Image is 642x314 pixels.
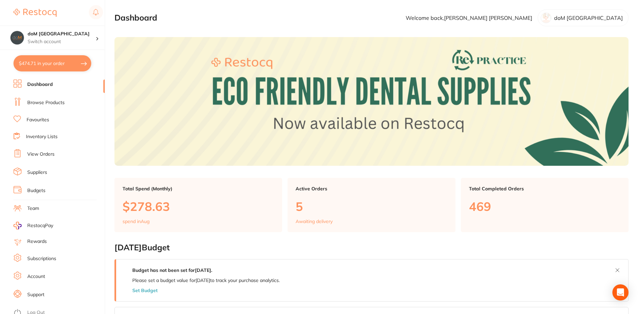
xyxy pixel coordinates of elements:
h4: doM Huon Valley [28,31,96,37]
a: Total Spend (Monthly)$278.63spend inAug [114,178,282,232]
a: Favourites [27,117,49,123]
p: Active Orders [296,186,447,191]
a: Subscriptions [27,255,56,262]
a: Rewards [27,238,47,245]
a: Active Orders5Awaiting delivery [288,178,455,232]
p: Please set a budget value for [DATE] to track your purchase analytics. [132,278,280,283]
h2: [DATE] Budget [114,243,629,252]
h2: Dashboard [114,13,157,23]
a: Budgets [27,187,45,194]
div: Open Intercom Messenger [612,284,629,301]
p: Total Completed Orders [469,186,620,191]
strong: Budget has not been set for [DATE] . [132,267,212,273]
a: Inventory Lists [26,133,58,140]
img: doM Huon Valley [10,31,24,44]
p: Total Spend (Monthly) [123,186,274,191]
img: Restocq Logo [13,9,57,17]
a: Suppliers [27,169,47,176]
p: doM [GEOGRAPHIC_DATA] [554,15,623,21]
a: Account [27,273,45,280]
a: Support [27,291,44,298]
p: 469 [469,199,620,213]
p: Welcome back, [PERSON_NAME] [PERSON_NAME] [406,15,532,21]
button: Set Budget [132,288,158,293]
p: Awaiting delivery [296,219,333,224]
p: spend in Aug [123,219,149,224]
a: Browse Products [27,99,65,106]
p: Switch account [28,38,96,45]
p: $278.63 [123,199,274,213]
img: Dashboard [114,37,629,166]
a: Dashboard [27,81,53,88]
img: RestocqPay [13,222,22,229]
a: Team [27,205,39,212]
p: 5 [296,199,447,213]
a: Total Completed Orders469 [461,178,629,232]
a: View Orders [27,151,55,158]
a: Restocq Logo [13,5,57,21]
span: RestocqPay [27,222,53,229]
a: RestocqPay [13,222,53,229]
button: $474.71 in your order [13,55,91,71]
